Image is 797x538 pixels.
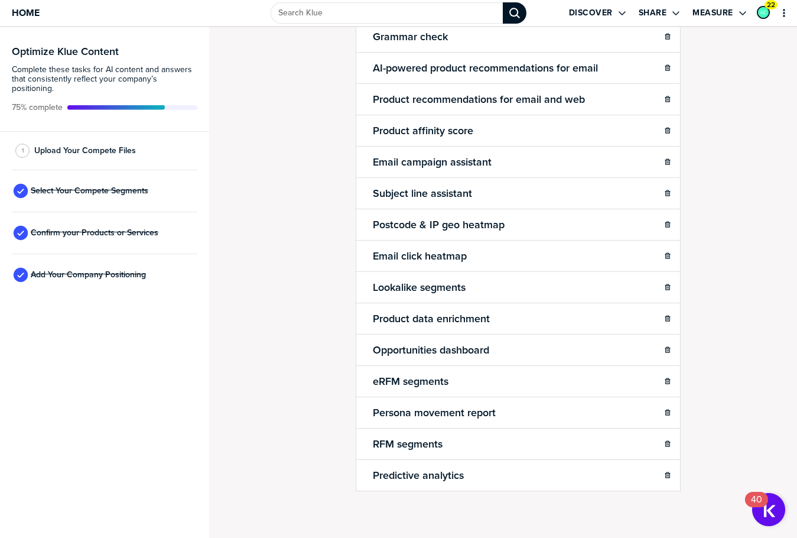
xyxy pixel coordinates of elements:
li: Grammar check [326,21,681,53]
label: Discover [569,8,613,18]
li: Product data enrichment [326,303,681,335]
span: Select Your Compete Segments [31,186,148,196]
li: AI-powered product recommendations for email [326,52,681,84]
span: 1 [22,146,24,155]
h2: Opportunities dashboard [370,342,492,358]
h2: Product recommendations for email and web [370,91,587,108]
li: Subject line assistant [326,177,681,209]
h2: Predictive analytics [370,467,466,484]
li: Postcode & IP geo heatmap [326,209,681,241]
span: Confirm your Products or Services [31,228,158,238]
label: Share [639,8,667,18]
h2: Email campaign assistant [370,154,494,170]
button: Open Resource Center, 40 new notifications [752,493,785,526]
span: Active [12,103,63,112]
span: Complete these tasks for AI content and answers that consistently reflect your company’s position... [12,65,197,93]
h2: Lookalike segments [370,279,468,296]
li: Product recommendations for email and web [326,83,681,115]
li: Persona movement report [326,397,681,429]
li: Email campaign assistant [326,146,681,178]
h2: Product affinity score [370,122,476,139]
h2: Grammar check [370,28,450,45]
h2: Email click heatmap [370,248,469,264]
label: Measure [692,8,733,18]
li: Predictive analytics [326,459,681,491]
div: Alex Cross [757,6,770,19]
h2: eRFM segments [370,373,451,390]
span: 22 [767,1,775,9]
h2: RFM segments [370,436,445,452]
h2: Postcode & IP geo heatmap [370,216,507,233]
img: 2d91dfc8a406d361481497426217f662-sml.png [758,7,769,18]
h2: Persona movement report [370,404,498,421]
div: 40 [751,500,762,515]
div: Search Klue [503,2,526,24]
a: Edit Profile [756,5,771,20]
h2: Product data enrichment [370,310,492,327]
li: Lookalike segments [326,271,681,303]
h2: AI-powered product recommendations for email [370,60,600,76]
h2: Subject line assistant [370,185,474,202]
li: Email click heatmap [326,240,681,272]
li: Opportunities dashboard [326,334,681,366]
li: eRFM segments [326,365,681,397]
span: Add Your Company Positioning [31,270,146,280]
h3: Optimize Klue Content [12,46,197,57]
span: Home [12,8,40,18]
li: Product affinity score [326,115,681,147]
span: Upload Your Compete Files [34,146,136,155]
li: RFM segments [326,428,681,460]
input: Search Klue [271,2,503,24]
